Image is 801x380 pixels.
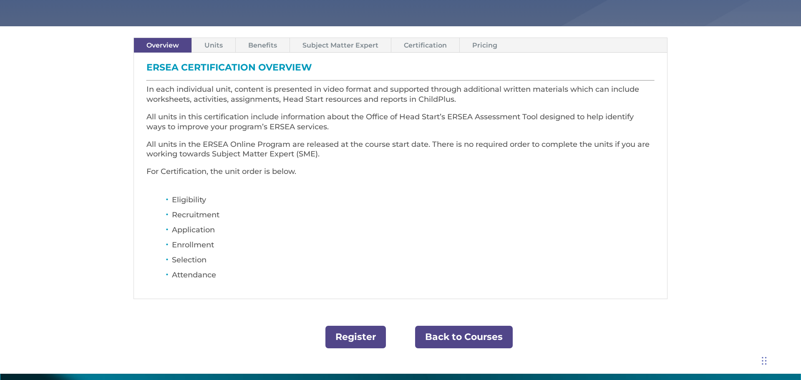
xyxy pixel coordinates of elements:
[146,140,650,159] span: All units in the ERSEA Online Program are released at the course start date. There is no required...
[172,195,206,204] span: Eligibility
[172,255,207,264] span: Selection
[762,348,767,373] div: Drag
[134,38,191,53] a: Overview
[172,240,214,249] span: Enrollment
[172,210,219,219] span: Recruitment
[290,38,391,53] a: Subject Matter Expert
[192,38,235,53] a: Units
[146,112,655,140] p: All units in this certification include information about the Office of Head Start’s ERSEA Assess...
[146,85,639,104] span: In each individual unit, content is presented in video format and supported through additional wr...
[391,38,459,53] a: Certification
[460,38,510,53] a: Pricing
[146,63,655,76] h3: ERSEA Certification Overview
[325,326,386,349] a: Register
[172,270,216,279] span: Attendance
[146,167,296,176] span: For Certification, the unit order is below.
[236,38,290,53] a: Benefits
[415,326,513,349] a: Back to Courses
[172,225,215,234] span: Application
[665,290,801,380] iframe: Chat Widget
